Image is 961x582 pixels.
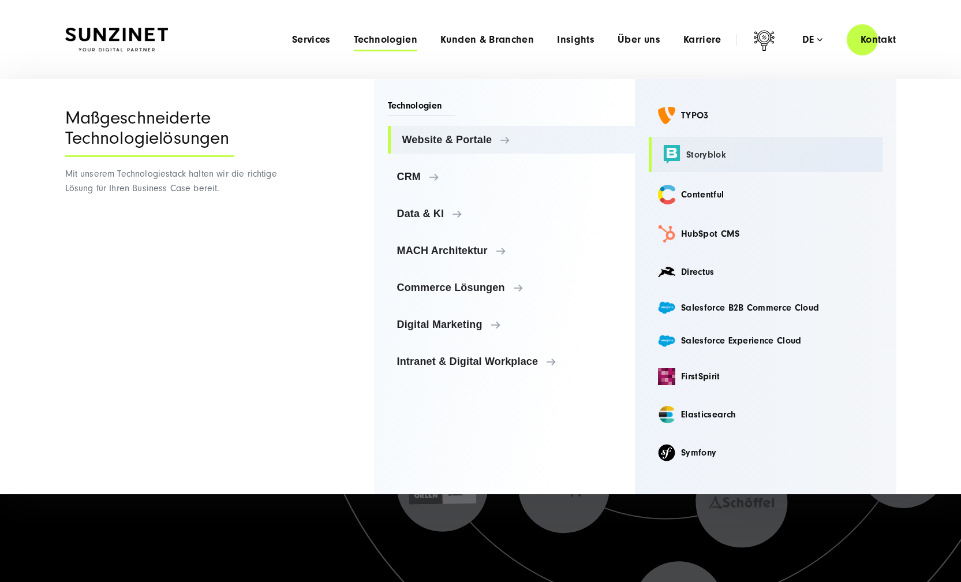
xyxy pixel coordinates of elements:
[388,311,635,338] a: Digital Marketing
[388,163,635,191] a: CRM
[649,99,883,132] a: TYPO3
[649,217,883,251] a: HubSpot CMS
[649,436,883,469] a: Symfony
[65,108,234,157] div: Maßgeschneiderte Technologielösungen
[649,293,883,322] a: Salesforce B2B Commerce Cloud
[65,167,282,196] p: Mit unserem Technologiestack halten wir die richtige Lösung für Ihren Business Case bereit.
[802,34,822,46] div: de
[402,134,626,145] span: Website & Portale
[649,327,883,355] a: Salesforce Experience Cloud
[388,200,635,227] a: Data & KI
[397,282,626,293] span: Commerce Lösungen
[354,34,417,46] a: Technologien
[388,274,635,301] a: Commerce Lösungen
[847,23,910,56] a: Kontakt
[618,34,660,46] a: Über uns
[388,237,635,264] a: MACH Architektur
[397,245,626,256] span: MACH Architektur
[388,99,456,116] span: Technologien
[397,319,626,330] span: Digital Marketing
[649,360,883,393] a: FirstSpirit
[292,34,331,46] a: Services
[649,177,883,212] a: Contentful
[397,356,626,367] span: Intranet & Digital Workplace
[557,34,594,46] a: Insights
[440,34,534,46] a: Kunden & Branchen
[649,137,883,172] a: Storyblok
[649,398,883,431] a: Elasticsearch
[388,126,635,154] a: Website & Portale
[683,34,721,46] a: Karriere
[388,348,635,375] a: Intranet & Digital Workplace
[397,171,626,182] span: CRM
[65,28,168,52] img: SUNZINET Full Service Digital Agentur
[649,255,883,289] a: Directus
[397,208,626,219] span: Data & KI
